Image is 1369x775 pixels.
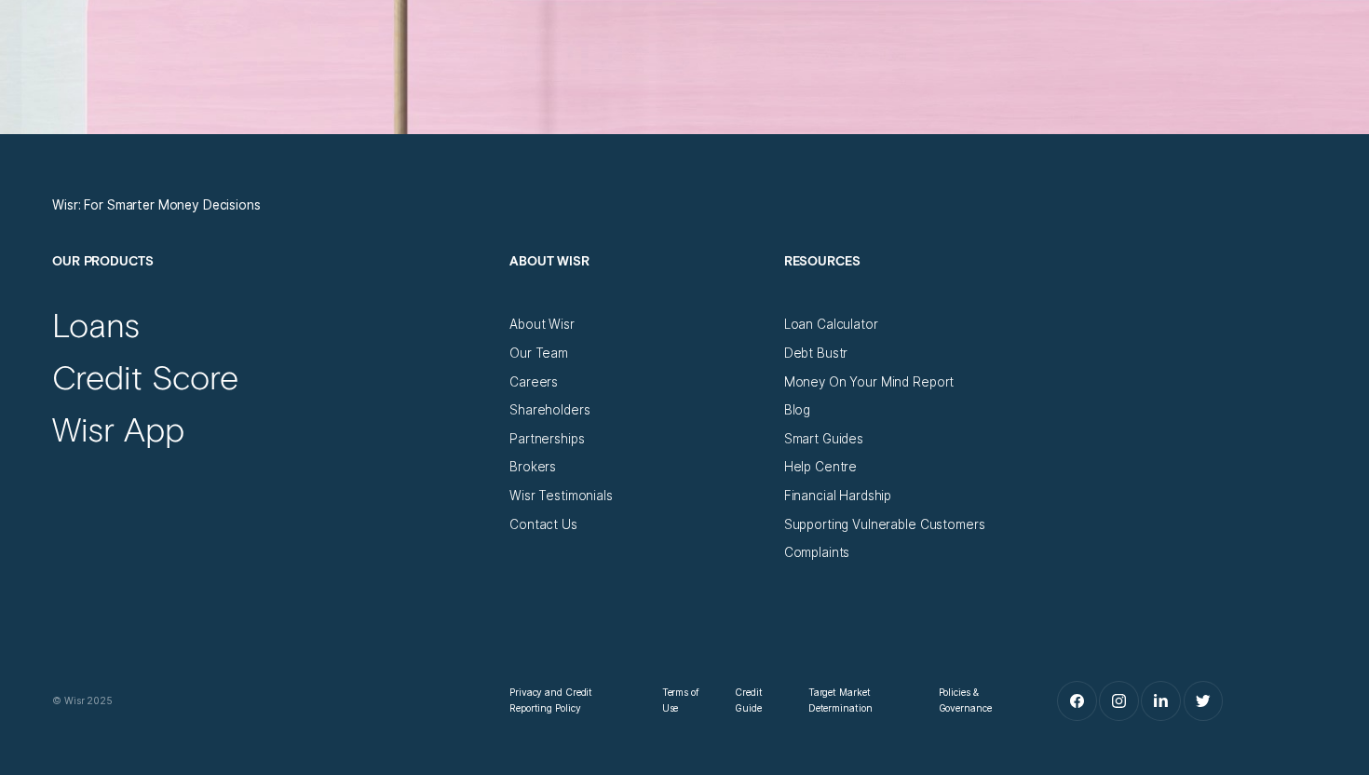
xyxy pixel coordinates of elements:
a: Twitter [1185,682,1223,720]
a: Blog [784,402,810,418]
a: Supporting Vulnerable Customers [784,517,985,533]
a: Smart Guides [784,431,863,447]
a: Contact Us [509,517,577,533]
a: Credit Guide [735,685,779,716]
a: Privacy and Credit Reporting Policy [509,685,633,716]
a: Instagram [1100,682,1138,720]
a: Credit Score [52,356,238,397]
a: About Wisr [509,317,575,333]
a: Loan Calculator [784,317,878,333]
a: Shareholders [509,402,590,418]
h2: About Wisr [509,252,768,317]
a: LinkedIn [1142,682,1180,720]
a: Debt Bustr [784,346,848,361]
a: Partnerships [509,431,584,447]
a: Brokers [509,459,556,475]
a: Target Market Determination [808,685,910,716]
a: Money On Your Mind Report [784,374,955,390]
a: Help Centre [784,459,858,475]
a: Wisr Testimonials [509,488,613,504]
a: Careers [509,374,558,390]
a: Financial Hardship [784,488,892,504]
a: Terms of Use [662,685,707,716]
a: Loans [52,304,140,345]
h2: Resources [784,252,1043,317]
h2: Our Products [52,252,494,317]
a: Our Team [509,346,568,361]
a: Policies & Governance [939,685,1014,716]
a: Wisr: For Smarter Money Decisions [52,197,261,213]
div: © Wisr 2025 [45,693,502,709]
a: Facebook [1058,682,1096,720]
a: Wisr App [52,408,183,449]
a: Complaints [784,545,850,561]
